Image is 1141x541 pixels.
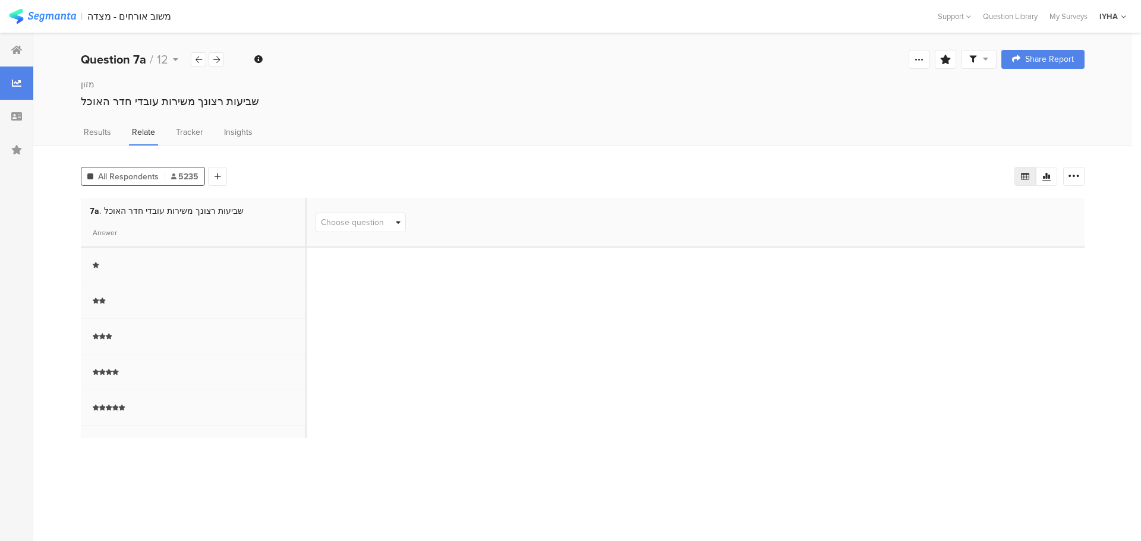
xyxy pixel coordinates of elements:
span: Results [84,126,111,138]
span: Tracker [176,126,203,138]
span: Answer [93,227,117,238]
div: שביעות רצונך משירות עובדי חדר האוכל [81,94,1085,109]
span: Insights [224,126,253,138]
div: משוב אורחים - מצדה [87,11,171,22]
div: | [81,10,83,23]
div: מזון [81,78,1085,91]
div: IYHA [1099,11,1118,22]
span: Relate [132,126,155,138]
div: Support [938,7,971,26]
span: 12 [157,50,168,68]
span: 5235 [171,170,198,183]
span: 7a [90,205,101,217]
img: segmanta logo [9,9,76,24]
span: . [99,205,101,217]
span: Choose question [321,216,384,229]
span: All Respondents [98,170,159,183]
span: שביעות רצונך משירות עובדי חדר האוכל [104,205,244,217]
a: Question Library [977,11,1044,22]
span: Share Report [1025,55,1074,64]
a: My Surveys [1044,11,1093,22]
span: / [150,50,153,68]
b: Question 7a [81,50,146,68]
